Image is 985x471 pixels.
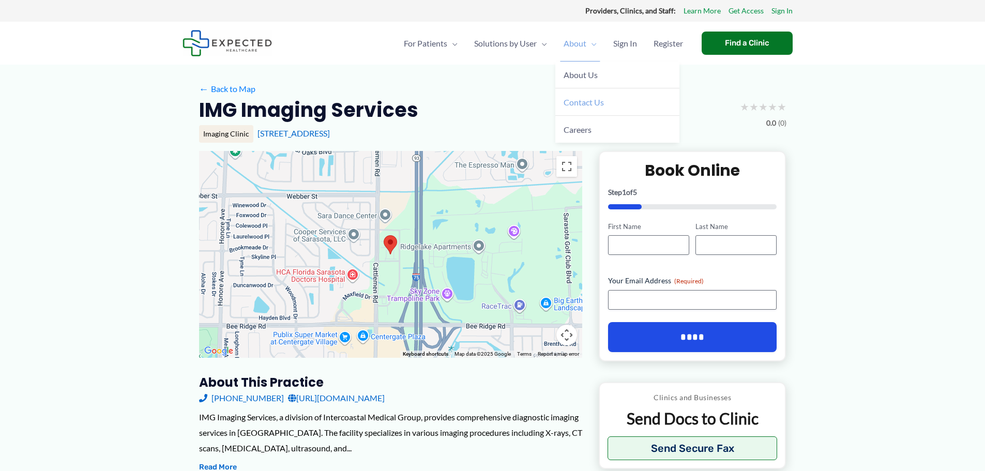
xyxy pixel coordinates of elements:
span: Sign In [613,25,637,62]
a: Contact Us [555,88,679,116]
nav: Primary Site Navigation [396,25,691,62]
a: Find a Clinic [702,32,793,55]
p: Clinics and Businesses [608,391,778,404]
span: 5 [633,188,637,196]
button: Keyboard shortcuts [403,351,448,358]
span: Contact Us [564,97,604,107]
a: Terms (opens in new tab) [517,351,532,357]
span: ★ [740,97,749,116]
a: Sign In [771,4,793,18]
a: Get Access [729,4,764,18]
span: Menu Toggle [586,25,597,62]
a: For PatientsMenu Toggle [396,25,466,62]
a: Solutions by UserMenu Toggle [466,25,555,62]
span: Register [654,25,683,62]
span: About [564,25,586,62]
span: For Patients [404,25,447,62]
h3: About this practice [199,374,582,390]
span: Solutions by User [474,25,537,62]
p: Send Docs to Clinic [608,408,778,429]
div: Imaging Clinic [199,125,253,143]
a: [URL][DOMAIN_NAME] [288,390,385,406]
h2: Book Online [608,160,777,180]
img: Google [202,344,236,358]
a: About Us [555,62,679,89]
span: ← [199,84,209,94]
a: Careers [555,116,679,143]
span: 0.0 [766,116,776,130]
h2: IMG Imaging Services [199,97,418,123]
span: ★ [759,97,768,116]
a: Open this area in Google Maps (opens a new window) [202,344,236,358]
strong: Providers, Clinics, and Staff: [585,6,676,15]
span: ★ [777,97,786,116]
span: 1 [622,188,626,196]
span: Menu Toggle [537,25,547,62]
label: First Name [608,222,689,232]
span: ★ [768,97,777,116]
span: Careers [564,125,592,134]
div: IMG Imaging Services, a division of Intercoastal Medical Group, provides comprehensive diagnostic... [199,409,582,455]
a: Report a map error [538,351,579,357]
span: Menu Toggle [447,25,458,62]
a: [PHONE_NUMBER] [199,390,284,406]
a: Register [645,25,691,62]
span: (Required) [674,277,704,285]
a: Learn More [684,4,721,18]
a: Sign In [605,25,645,62]
span: About Us [564,70,598,80]
a: [STREET_ADDRESS] [257,128,330,138]
button: Send Secure Fax [608,436,778,460]
label: Your Email Address [608,276,777,286]
img: Expected Healthcare Logo - side, dark font, small [183,30,272,56]
span: ★ [749,97,759,116]
button: Map camera controls [556,325,577,345]
a: AboutMenu Toggle [555,25,605,62]
span: (0) [778,116,786,130]
p: Step of [608,189,777,196]
span: Map data ©2025 Google [454,351,511,357]
button: Toggle fullscreen view [556,156,577,177]
label: Last Name [695,222,777,232]
a: ←Back to Map [199,81,255,97]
